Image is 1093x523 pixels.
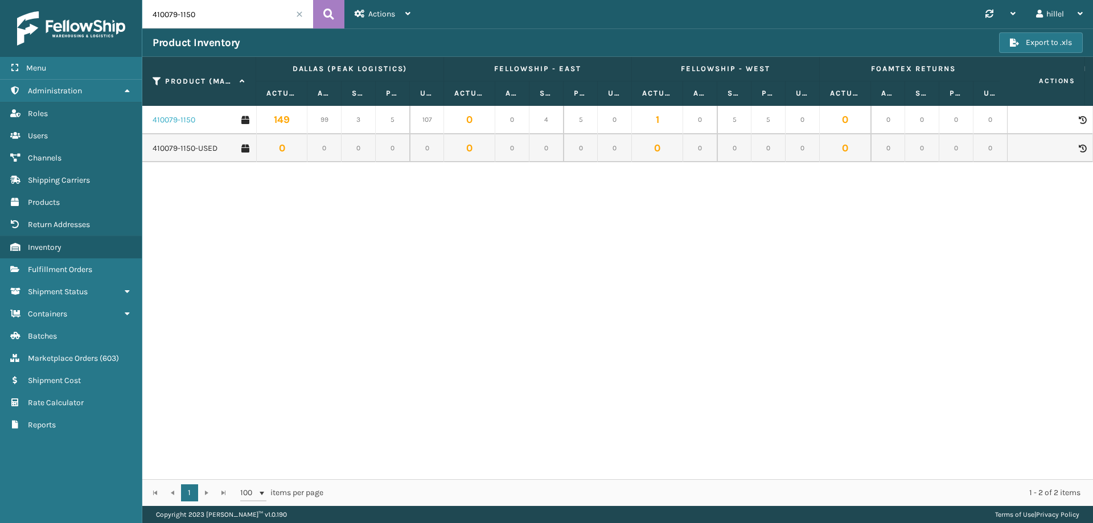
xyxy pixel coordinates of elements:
[999,32,1083,53] button: Export to .xls
[598,106,632,134] td: 0
[256,106,307,134] td: 149
[939,134,973,163] td: 0
[28,220,90,229] span: Return Addresses
[871,106,905,134] td: 0
[495,106,529,134] td: 0
[984,88,997,98] label: Unallocated
[905,106,939,134] td: 0
[28,131,48,141] span: Users
[240,487,257,499] span: 100
[506,88,519,98] label: Available
[632,106,683,134] td: 1
[564,106,598,134] td: 5
[410,106,444,134] td: 107
[28,287,88,296] span: Shipment Status
[444,134,495,163] td: 0
[318,88,331,98] label: Available
[728,88,741,98] label: Safety
[495,134,529,163] td: 0
[820,134,871,163] td: 0
[342,106,376,134] td: 3
[165,76,234,87] label: Product (MAIN SKU)
[28,175,90,185] span: Shipping Carriers
[28,420,56,430] span: Reports
[762,88,775,98] label: Pending
[540,88,553,98] label: Safety
[28,376,81,385] span: Shipment Cost
[796,88,809,98] label: Unallocated
[871,134,905,163] td: 0
[751,106,786,134] td: 5
[1003,72,1082,90] span: Actions
[915,88,928,98] label: Safety
[995,510,1034,518] a: Terms of Use
[529,106,564,134] td: 4
[939,106,973,134] td: 0
[240,484,323,501] span: items per page
[598,134,632,163] td: 0
[17,11,125,46] img: logo
[632,134,683,163] td: 0
[420,88,433,98] label: Unallocated
[100,353,119,363] span: ( 603 )
[693,88,706,98] label: Available
[786,106,820,134] td: 0
[28,331,57,341] span: Batches
[368,9,395,19] span: Actions
[1079,116,1086,124] i: Product Activity
[386,88,399,98] label: Pending
[156,506,287,523] p: Copyright 2023 [PERSON_NAME]™ v 1.0.190
[410,134,444,163] td: 0
[444,106,495,134] td: 0
[1079,145,1086,153] i: Product Activity
[28,86,82,96] span: Administration
[307,134,342,163] td: 0
[786,134,820,163] td: 0
[830,64,997,74] label: Foamtex Returns
[973,134,1008,163] td: 0
[683,134,717,163] td: 0
[28,197,60,207] span: Products
[881,88,894,98] label: Available
[376,134,410,163] td: 0
[529,134,564,163] td: 0
[574,88,587,98] label: Pending
[307,106,342,134] td: 99
[266,64,433,74] label: Dallas (Peak Logistics)
[642,64,809,74] label: Fellowship - West
[830,88,860,98] label: Actual Quantity
[181,484,198,501] a: 1
[28,242,61,252] span: Inventory
[352,88,365,98] label: Safety
[973,106,1008,134] td: 0
[339,487,1080,499] div: 1 - 2 of 2 items
[28,353,98,363] span: Marketplace Orders
[266,88,297,98] label: Actual Quantity
[751,134,786,163] td: 0
[454,64,621,74] label: Fellowship - East
[905,134,939,163] td: 0
[256,134,307,163] td: 0
[28,109,48,118] span: Roles
[454,88,484,98] label: Actual Quantity
[153,114,195,126] a: 410079-1150
[28,309,67,319] span: Containers
[820,106,871,134] td: 0
[1036,510,1079,518] a: Privacy Policy
[28,398,84,407] span: Rate Calculator
[717,106,751,134] td: 5
[28,265,92,274] span: Fulfillment Orders
[995,506,1079,523] div: |
[342,134,376,163] td: 0
[642,88,672,98] label: Actual Quantity
[564,134,598,163] td: 0
[376,106,410,134] td: 5
[717,134,751,163] td: 0
[153,36,240,50] h3: Product Inventory
[608,88,621,98] label: Unallocated
[153,143,217,154] a: 410079-1150-USED
[26,63,46,73] span: Menu
[28,153,61,163] span: Channels
[950,88,963,98] label: Pending
[683,106,717,134] td: 0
